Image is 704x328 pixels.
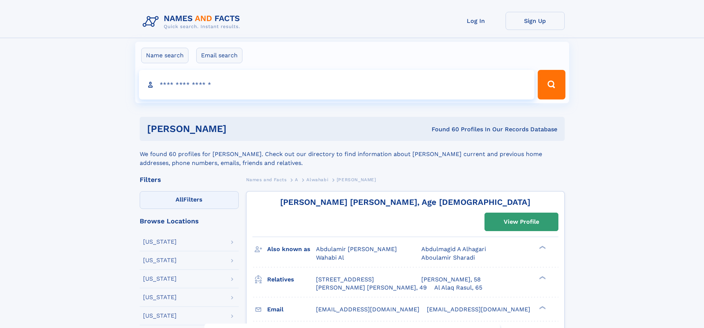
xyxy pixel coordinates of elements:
[506,12,565,30] a: Sign Up
[316,254,344,261] span: Wahabi Al
[143,257,177,263] div: [US_STATE]
[434,284,482,292] a: Al Alaq Rasul, 65
[446,12,506,30] a: Log In
[143,294,177,300] div: [US_STATE]
[421,254,475,261] span: Aboulamir Sharadi
[140,218,239,224] div: Browse Locations
[421,246,486,253] span: Abdulmagid A Alhagari
[196,48,242,63] label: Email search
[485,213,558,231] a: View Profile
[267,273,316,286] h3: Relatives
[306,177,328,182] span: Alwahabi
[267,303,316,316] h3: Email
[267,243,316,256] h3: Also known as
[147,124,329,133] h1: [PERSON_NAME]
[280,197,530,207] a: [PERSON_NAME] [PERSON_NAME], Age [DEMOGRAPHIC_DATA]
[329,125,557,133] div: Found 60 Profiles In Our Records Database
[537,305,546,310] div: ❯
[140,12,246,32] img: Logo Names and Facts
[295,177,298,182] span: A
[316,284,427,292] a: [PERSON_NAME] [PERSON_NAME], 49
[295,175,298,184] a: A
[143,239,177,245] div: [US_STATE]
[176,196,183,203] span: All
[143,276,177,282] div: [US_STATE]
[140,141,565,168] div: We found 60 profiles for [PERSON_NAME]. Check out our directory to find information about [PERSON...
[140,191,239,209] label: Filters
[504,213,539,230] div: View Profile
[316,306,419,313] span: [EMAIL_ADDRESS][DOMAIN_NAME]
[139,70,535,99] input: search input
[141,48,188,63] label: Name search
[427,306,530,313] span: [EMAIL_ADDRESS][DOMAIN_NAME]
[246,175,287,184] a: Names and Facts
[421,275,481,284] a: [PERSON_NAME], 58
[306,175,328,184] a: Alwahabi
[143,313,177,319] div: [US_STATE]
[140,176,239,183] div: Filters
[337,177,376,182] span: [PERSON_NAME]
[316,275,374,284] a: [STREET_ADDRESS]
[316,246,397,253] span: Abdulamir [PERSON_NAME]
[537,245,546,250] div: ❯
[537,275,546,280] div: ❯
[538,70,565,99] button: Search Button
